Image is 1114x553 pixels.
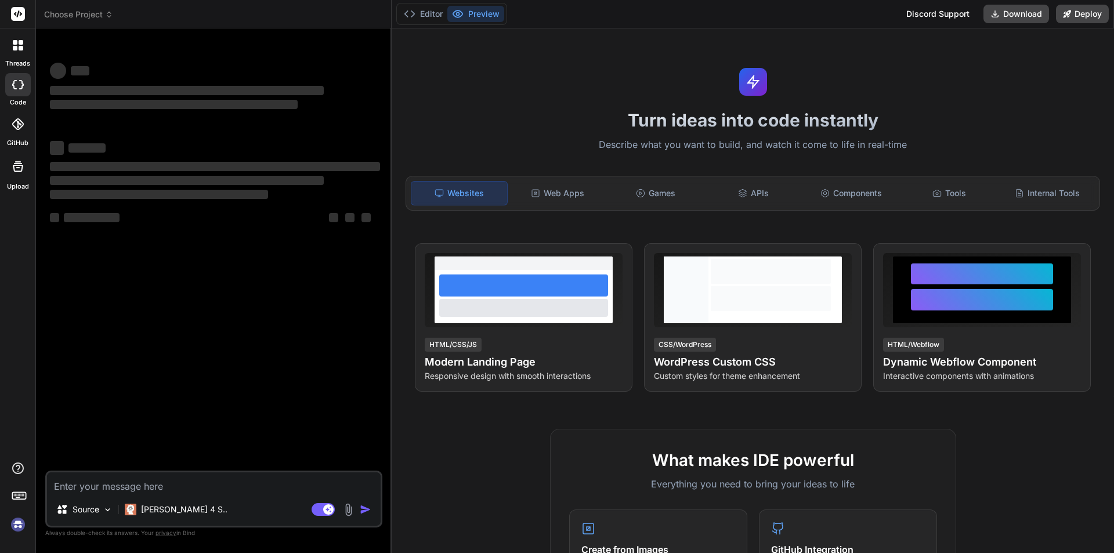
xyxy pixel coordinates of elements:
[125,504,136,515] img: Claude 4 Sonnet
[902,181,997,205] div: Tools
[68,143,106,153] span: ‌
[804,181,899,205] div: Components
[50,141,64,155] span: ‌
[1056,5,1109,23] button: Deploy
[983,5,1049,23] button: Download
[345,213,355,222] span: ‌
[73,504,99,515] p: Source
[342,503,355,516] img: attachment
[360,504,371,515] img: icon
[883,338,944,352] div: HTML/Webflow
[361,213,371,222] span: ‌
[999,181,1095,205] div: Internal Tools
[399,6,447,22] button: Editor
[399,110,1107,131] h1: Turn ideas into code instantly
[654,354,852,370] h4: WordPress Custom CSS
[569,448,937,472] h2: What makes IDE powerful
[510,181,606,205] div: Web Apps
[50,190,268,199] span: ‌
[141,504,227,515] p: [PERSON_NAME] 4 S..
[399,138,1107,153] p: Describe what you want to build, and watch it come to life in real-time
[10,97,26,107] label: code
[50,176,324,185] span: ‌
[608,181,704,205] div: Games
[45,527,382,538] p: Always double-check its answers. Your in Bind
[71,66,89,75] span: ‌
[50,213,59,222] span: ‌
[103,505,113,515] img: Pick Models
[411,181,508,205] div: Websites
[425,370,623,382] p: Responsive design with smooth interactions
[425,338,482,352] div: HTML/CSS/JS
[64,213,120,222] span: ‌
[569,477,937,491] p: Everything you need to bring your ideas to life
[654,370,852,382] p: Custom styles for theme enhancement
[883,354,1081,370] h4: Dynamic Webflow Component
[44,9,113,20] span: Choose Project
[7,138,28,148] label: GitHub
[5,59,30,68] label: threads
[706,181,801,205] div: APIs
[50,162,380,171] span: ‌
[50,63,66,79] span: ‌
[654,338,716,352] div: CSS/WordPress
[883,370,1081,382] p: Interactive components with animations
[50,86,324,95] span: ‌
[8,515,28,534] img: signin
[899,5,976,23] div: Discord Support
[155,529,176,536] span: privacy
[447,6,504,22] button: Preview
[425,354,623,370] h4: Modern Landing Page
[329,213,338,222] span: ‌
[7,182,29,191] label: Upload
[50,100,298,109] span: ‌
